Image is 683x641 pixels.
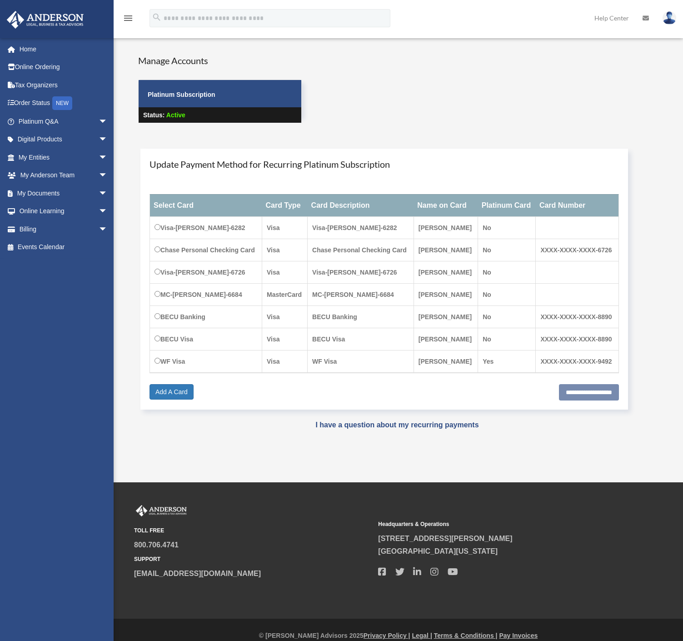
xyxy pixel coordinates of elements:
td: [PERSON_NAME] [414,239,478,261]
td: Chase Personal Checking Card [308,239,414,261]
h4: Update Payment Method for Recurring Platinum Subscription [150,158,619,170]
td: MC-[PERSON_NAME]-6684 [150,283,262,305]
strong: Status: [143,111,165,119]
td: No [478,239,536,261]
a: [GEOGRAPHIC_DATA][US_STATE] [378,547,498,555]
i: menu [123,13,134,24]
td: WF Visa [150,350,262,373]
span: arrow_drop_down [99,166,117,185]
a: Platinum Q&Aarrow_drop_down [6,112,121,130]
span: arrow_drop_down [99,220,117,239]
td: Yes [478,350,536,373]
span: arrow_drop_down [99,112,117,131]
td: WF Visa [308,350,414,373]
a: Events Calendar [6,238,121,256]
td: XXXX-XXXX-XXXX-8890 [536,305,618,328]
td: Visa [262,261,307,283]
strong: Platinum Subscription [148,91,215,98]
th: Name on Card [414,194,478,216]
td: No [478,216,536,239]
a: My Documentsarrow_drop_down [6,184,121,202]
a: Privacy Policy | [364,632,410,639]
td: Visa-[PERSON_NAME]-6282 [308,216,414,239]
td: Visa-[PERSON_NAME]-6726 [308,261,414,283]
td: Visa-[PERSON_NAME]-6282 [150,216,262,239]
a: My Anderson Teamarrow_drop_down [6,166,121,185]
span: arrow_drop_down [99,184,117,203]
img: Anderson Advisors Platinum Portal [4,11,86,29]
td: No [478,283,536,305]
th: Card Description [308,194,414,216]
td: BECU Visa [308,328,414,350]
span: Active [166,111,185,119]
td: Visa [262,216,307,239]
a: Add A Card [150,384,194,400]
td: XXXX-XXXX-XXXX-8890 [536,328,618,350]
a: Digital Productsarrow_drop_down [6,130,121,149]
div: NEW [52,96,72,110]
td: [PERSON_NAME] [414,350,478,373]
td: Visa [262,350,307,373]
small: SUPPORT [134,555,372,564]
td: [PERSON_NAME] [414,283,478,305]
td: Chase Personal Checking Card [150,239,262,261]
td: Visa [262,328,307,350]
h4: Manage Accounts [138,54,302,67]
i: search [152,12,162,22]
a: Terms & Conditions | [434,632,498,639]
a: [EMAIL_ADDRESS][DOMAIN_NAME] [134,570,261,577]
th: Select Card [150,194,262,216]
td: BECU Visa [150,328,262,350]
a: Tax Organizers [6,76,121,94]
a: Billingarrow_drop_down [6,220,121,238]
td: Visa [262,239,307,261]
a: Online Learningarrow_drop_down [6,202,121,220]
th: Card Number [536,194,618,216]
span: arrow_drop_down [99,202,117,221]
a: [STREET_ADDRESS][PERSON_NAME] [378,535,512,542]
th: Card Type [262,194,307,216]
img: Anderson Advisors Platinum Portal [134,505,189,517]
td: [PERSON_NAME] [414,216,478,239]
a: My Entitiesarrow_drop_down [6,148,121,166]
span: arrow_drop_down [99,130,117,149]
td: BECU Banking [308,305,414,328]
td: No [478,261,536,283]
a: menu [123,16,134,24]
span: arrow_drop_down [99,148,117,167]
td: No [478,328,536,350]
a: Online Ordering [6,58,121,76]
a: 800.706.4741 [134,541,179,549]
a: I have a question about my recurring payments [315,421,479,429]
td: Visa-[PERSON_NAME]-6726 [150,261,262,283]
a: Pay Invoices [499,632,538,639]
th: Platinum Card [478,194,536,216]
td: BECU Banking [150,305,262,328]
td: [PERSON_NAME] [414,328,478,350]
small: Headquarters & Operations [378,520,616,529]
img: User Pic [663,11,676,25]
a: Order StatusNEW [6,94,121,113]
td: XXXX-XXXX-XXXX-6726 [536,239,618,261]
td: No [478,305,536,328]
td: Visa [262,305,307,328]
td: XXXX-XXXX-XXXX-9492 [536,350,618,373]
a: Home [6,40,121,58]
td: MasterCard [262,283,307,305]
small: TOLL FREE [134,526,372,536]
a: Legal | [412,632,432,639]
td: [PERSON_NAME] [414,261,478,283]
td: MC-[PERSON_NAME]-6684 [308,283,414,305]
td: [PERSON_NAME] [414,305,478,328]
